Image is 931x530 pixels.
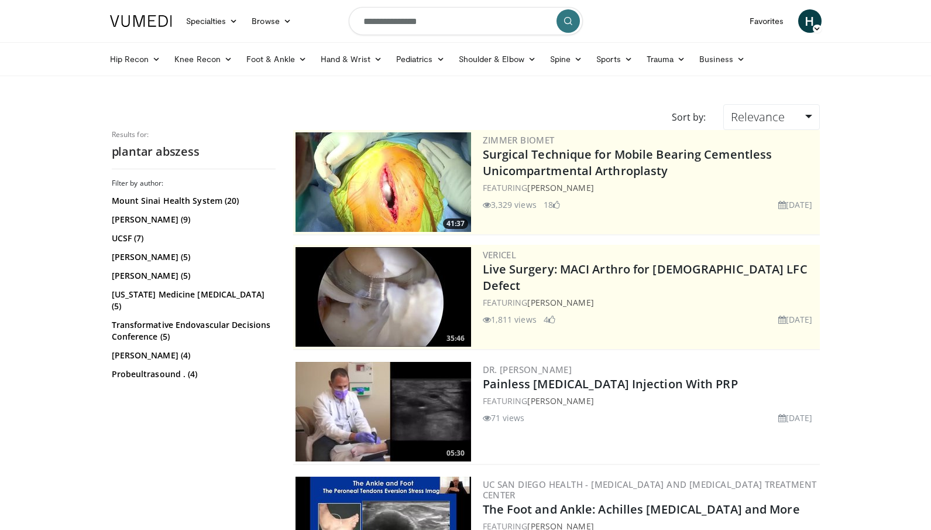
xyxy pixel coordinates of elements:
[544,199,560,211] li: 18
[112,232,273,244] a: UCSF (7)
[778,199,813,211] li: [DATE]
[443,333,468,344] span: 35:46
[589,47,640,71] a: Sports
[778,412,813,424] li: [DATE]
[543,47,589,71] a: Spine
[112,251,273,263] a: [PERSON_NAME] (5)
[110,15,172,27] img: VuMedi Logo
[239,47,314,71] a: Foot & Ankle
[112,130,276,139] p: Results for:
[112,144,276,159] h2: plantar abszess
[167,47,239,71] a: Knee Recon
[483,395,817,407] div: FEATURING
[103,47,168,71] a: Hip Recon
[483,182,817,194] div: FEATURING
[112,289,273,312] a: [US_STATE] Medicine [MEDICAL_DATA] (5)
[798,9,822,33] a: H
[640,47,693,71] a: Trauma
[483,364,572,375] a: Dr. [PERSON_NAME]
[112,368,273,380] a: Probeultrasound . (4)
[483,146,772,179] a: Surgical Technique for Mobile Bearing Cementless Unicompartmental Arthroplasty
[112,195,273,207] a: Mount Sinai Health System (20)
[349,7,583,35] input: Search topics, interventions
[483,261,808,293] a: Live Surgery: MACI Arthro for [DEMOGRAPHIC_DATA] LFC Defect
[723,104,819,130] a: Relevance
[663,104,714,130] div: Sort by:
[452,47,543,71] a: Shoulder & Elbow
[112,350,273,361] a: [PERSON_NAME] (4)
[483,478,817,501] a: UC San Diego Health - [MEDICAL_DATA] and [MEDICAL_DATA] Treatment Center
[483,376,738,392] a: Painless [MEDICAL_DATA] Injection With PRP
[296,247,471,347] img: eb023345-1e2d-4374-a840-ddbc99f8c97c.300x170_q85_crop-smart_upscale.jpg
[389,47,452,71] a: Pediatrics
[483,412,525,424] li: 71 views
[112,179,276,188] h3: Filter by author:
[527,297,593,308] a: [PERSON_NAME]
[296,132,471,232] img: 827ba7c0-d001-4ae6-9e1c-6d4d4016a445.300x170_q85_crop-smart_upscale.jpg
[778,313,813,326] li: [DATE]
[443,448,468,459] span: 05:30
[179,9,245,33] a: Specialties
[296,362,471,461] a: 05:30
[112,214,273,225] a: [PERSON_NAME] (9)
[731,109,785,125] span: Relevance
[296,247,471,347] a: 35:46
[544,313,555,326] li: 4
[483,199,537,211] li: 3,329 views
[743,9,791,33] a: Favorites
[314,47,389,71] a: Hand & Wrist
[483,296,817,309] div: FEATURING
[443,218,468,229] span: 41:37
[483,501,800,517] a: The Foot and Ankle: Achilles [MEDICAL_DATA] and More
[527,395,593,406] a: [PERSON_NAME]
[245,9,298,33] a: Browse
[296,362,471,461] img: c9003eaa-0de7-4c25-94af-a8edb9a37f6f.300x170_q85_crop-smart_upscale.jpg
[483,249,517,261] a: Vericel
[112,270,273,282] a: [PERSON_NAME] (5)
[483,134,555,146] a: Zimmer Biomet
[296,132,471,232] a: 41:37
[112,319,273,343] a: Transformative Endovascular Decisions Conference (5)
[692,47,752,71] a: Business
[483,313,537,326] li: 1,811 views
[527,182,593,193] a: [PERSON_NAME]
